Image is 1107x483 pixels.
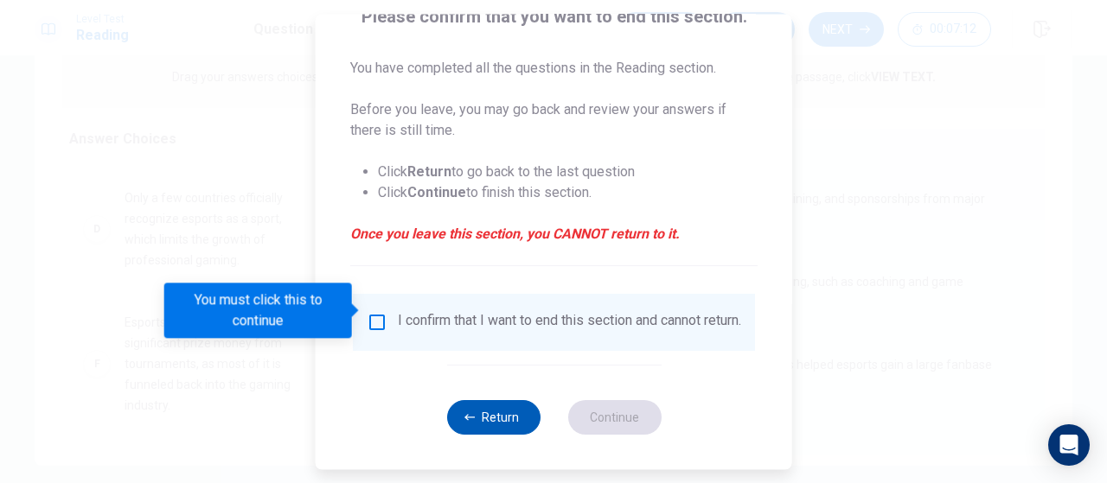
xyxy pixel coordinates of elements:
[407,184,466,200] strong: Continue
[398,312,741,333] div: I confirm that I want to end this section and cannot return.
[367,312,387,333] span: You must click this to continue
[567,400,661,435] button: Continue
[350,99,758,141] p: Before you leave, you may go back and review your answers if there is still time.
[407,163,451,180] strong: Return
[1048,424,1090,466] div: Open Intercom Messenger
[164,283,352,338] div: You must click this to continue
[378,162,758,182] li: Click to go back to the last question
[350,224,758,245] em: Once you leave this section, you CANNOT return to it.
[350,58,758,79] p: You have completed all the questions in the Reading section.
[446,400,540,435] button: Return
[378,182,758,203] li: Click to finish this section.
